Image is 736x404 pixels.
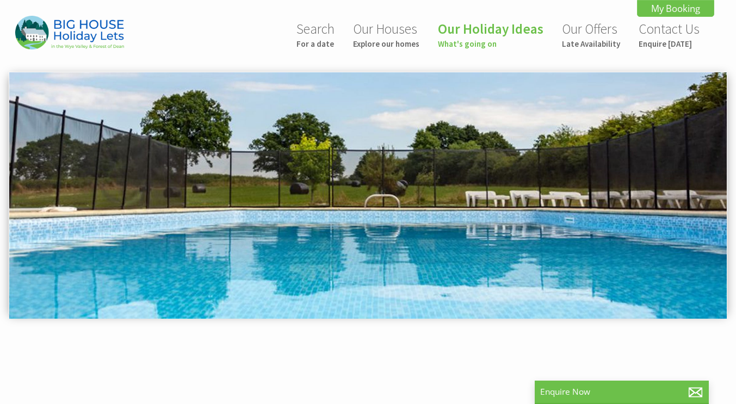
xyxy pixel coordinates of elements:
[353,20,419,49] a: Our HousesExplore our homes
[540,386,703,397] p: Enquire Now
[15,16,124,49] img: Big House Holiday Lets
[639,39,700,49] small: Enquire [DATE]
[639,20,700,49] a: Contact UsEnquire [DATE]
[438,20,543,49] a: Our Holiday IdeasWhat's going on
[353,39,419,49] small: Explore our homes
[562,20,620,49] a: Our OffersLate Availability
[296,20,335,49] a: SearchFor a date
[562,39,620,49] small: Late Availability
[438,39,543,49] small: What's going on
[296,39,335,49] small: For a date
